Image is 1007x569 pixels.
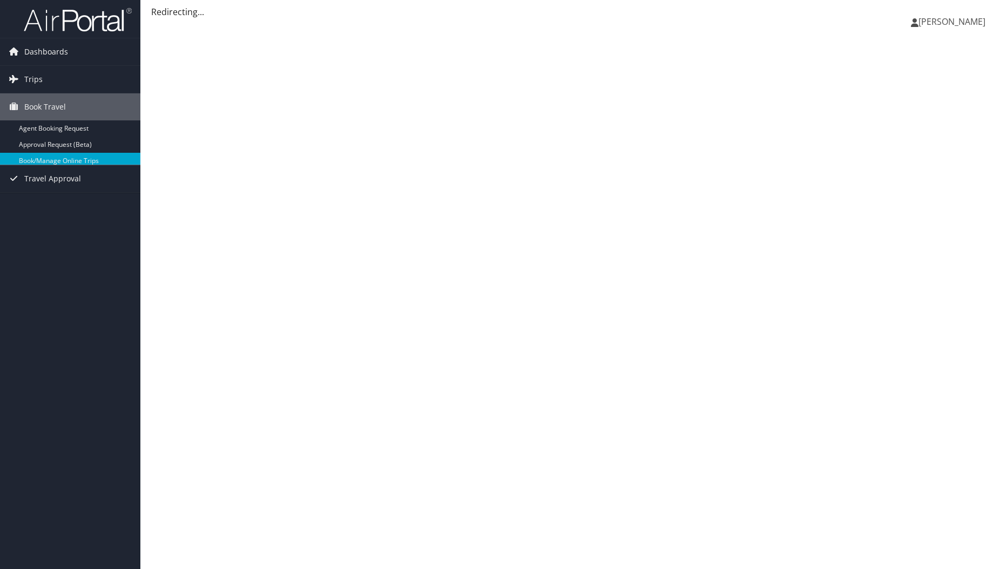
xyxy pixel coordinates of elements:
[24,38,68,65] span: Dashboards
[24,93,66,120] span: Book Travel
[918,16,985,28] span: [PERSON_NAME]
[24,165,81,192] span: Travel Approval
[24,66,43,93] span: Trips
[151,5,996,18] div: Redirecting...
[24,7,132,32] img: airportal-logo.png
[911,5,996,38] a: [PERSON_NAME]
